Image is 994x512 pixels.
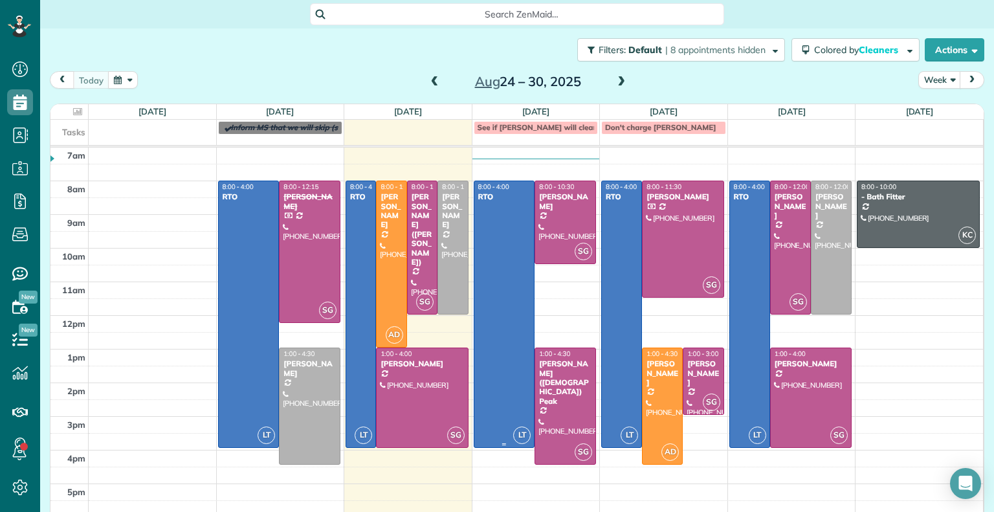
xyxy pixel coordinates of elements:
[394,106,422,117] a: [DATE]
[605,192,638,201] div: RTO
[50,71,74,89] button: prev
[283,359,337,378] div: [PERSON_NAME]
[349,192,372,201] div: RTO
[381,183,412,191] span: 8:00 - 1:00
[925,38,984,61] button: Actions
[231,122,367,132] span: Inform MS that we will skip (see note)
[687,359,720,387] div: [PERSON_NAME]
[646,359,679,387] div: [PERSON_NAME]
[749,427,766,444] span: LT
[703,394,720,411] span: SG
[539,183,574,191] span: 8:00 - 10:30
[283,350,315,358] span: 1:00 - 4:30
[283,183,318,191] span: 8:00 - 12:15
[380,359,464,368] div: [PERSON_NAME]
[411,192,434,267] div: [PERSON_NAME] ([PERSON_NAME])
[646,192,720,201] div: [PERSON_NAME]
[73,71,109,89] button: today
[513,427,531,444] span: LT
[412,183,447,191] span: 8:00 - 12:00
[266,106,294,117] a: [DATE]
[791,38,920,61] button: Colored byCleaners
[522,106,550,117] a: [DATE]
[775,350,806,358] span: 1:00 - 4:00
[575,243,592,260] span: SG
[62,285,85,295] span: 11am
[661,443,679,461] span: AD
[790,293,807,311] span: SG
[815,183,850,191] span: 8:00 - 12:00
[350,183,381,191] span: 8:00 - 4:00
[575,443,592,461] span: SG
[646,350,678,358] span: 1:00 - 4:30
[67,352,85,362] span: 1pm
[355,427,372,444] span: LT
[859,44,900,56] span: Cleaners
[628,44,663,56] span: Default
[830,427,848,444] span: SG
[380,192,403,230] div: [PERSON_NAME]
[960,71,984,89] button: next
[67,184,85,194] span: 8am
[223,183,254,191] span: 8:00 - 4:00
[950,468,981,499] div: Open Intercom Messenger
[258,427,275,444] span: LT
[538,192,592,211] div: [PERSON_NAME]
[67,419,85,430] span: 3pm
[67,150,85,161] span: 7am
[283,192,337,211] div: [PERSON_NAME]
[67,217,85,228] span: 9am
[815,192,848,220] div: [PERSON_NAME]
[621,427,638,444] span: LT
[606,183,637,191] span: 8:00 - 4:00
[906,106,934,117] a: [DATE]
[447,74,609,89] h2: 24 – 30, 2025
[774,192,807,220] div: [PERSON_NAME]
[538,359,592,406] div: [PERSON_NAME] ([DEMOGRAPHIC_DATA]) Peak
[734,183,765,191] span: 8:00 - 4:00
[918,71,961,89] button: Week
[478,122,666,132] span: See if [PERSON_NAME] will clean [PERSON_NAME]?
[687,350,718,358] span: 1:00 - 3:00
[67,386,85,396] span: 2pm
[814,44,903,56] span: Colored by
[646,183,681,191] span: 8:00 - 11:30
[861,192,976,201] div: - Bath Fitter
[577,38,785,61] button: Filters: Default | 8 appointments hidden
[778,106,806,117] a: [DATE]
[605,122,716,132] span: Don't charge [PERSON_NAME]
[478,183,509,191] span: 8:00 - 4:00
[441,192,464,230] div: [PERSON_NAME]
[416,293,434,311] span: SG
[447,427,465,444] span: SG
[67,487,85,497] span: 5pm
[703,276,720,294] span: SG
[650,106,678,117] a: [DATE]
[775,183,810,191] span: 8:00 - 12:00
[442,183,477,191] span: 8:00 - 12:00
[62,318,85,329] span: 12pm
[774,359,848,368] div: [PERSON_NAME]
[571,38,785,61] a: Filters: Default | 8 appointments hidden
[19,291,38,304] span: New
[381,350,412,358] span: 1:00 - 4:00
[599,44,626,56] span: Filters:
[958,227,976,244] span: KC
[665,44,766,56] span: | 8 appointments hidden
[19,324,38,337] span: New
[733,192,766,201] div: RTO
[386,326,403,344] span: AD
[475,73,500,89] span: Aug
[138,106,166,117] a: [DATE]
[478,192,531,201] div: RTO
[319,302,337,319] span: SG
[62,251,85,262] span: 10am
[222,192,276,201] div: RTO
[861,183,896,191] span: 8:00 - 10:00
[539,350,570,358] span: 1:00 - 4:30
[67,453,85,463] span: 4pm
